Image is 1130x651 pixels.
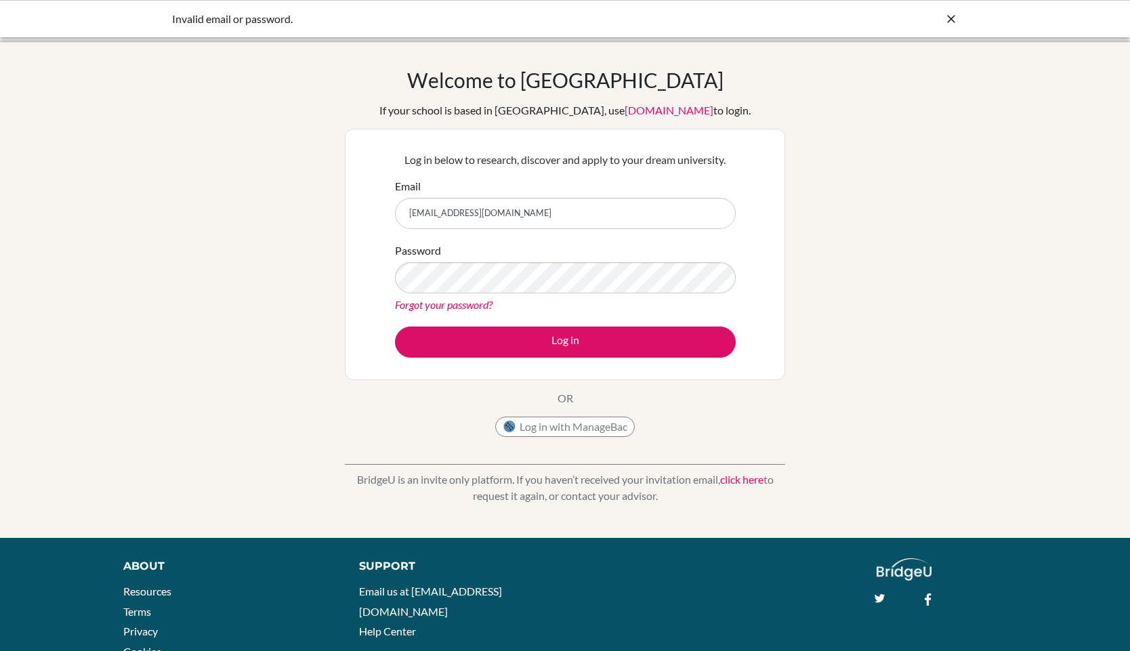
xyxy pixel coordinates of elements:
[877,558,932,581] img: logo_white@2x-f4f0deed5e89b7ecb1c2cc34c3e3d731f90f0f143d5ea2071677605dd97b5244.png
[123,605,151,618] a: Terms
[123,585,171,597] a: Resources
[395,178,421,194] label: Email
[395,327,736,358] button: Log in
[625,104,713,117] a: [DOMAIN_NAME]
[359,558,550,574] div: Support
[379,102,751,119] div: If your school is based in [GEOGRAPHIC_DATA], use to login.
[558,390,573,406] p: OR
[395,243,441,259] label: Password
[172,11,755,27] div: Invalid email or password.
[407,68,724,92] h1: Welcome to [GEOGRAPHIC_DATA]
[345,471,785,504] p: BridgeU is an invite only platform. If you haven’t received your invitation email, to request it ...
[123,625,158,637] a: Privacy
[359,625,416,637] a: Help Center
[395,298,493,311] a: Forgot your password?
[123,558,329,574] div: About
[495,417,635,437] button: Log in with ManageBac
[395,152,736,168] p: Log in below to research, discover and apply to your dream university.
[359,585,502,618] a: Email us at [EMAIL_ADDRESS][DOMAIN_NAME]
[720,473,763,486] a: click here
